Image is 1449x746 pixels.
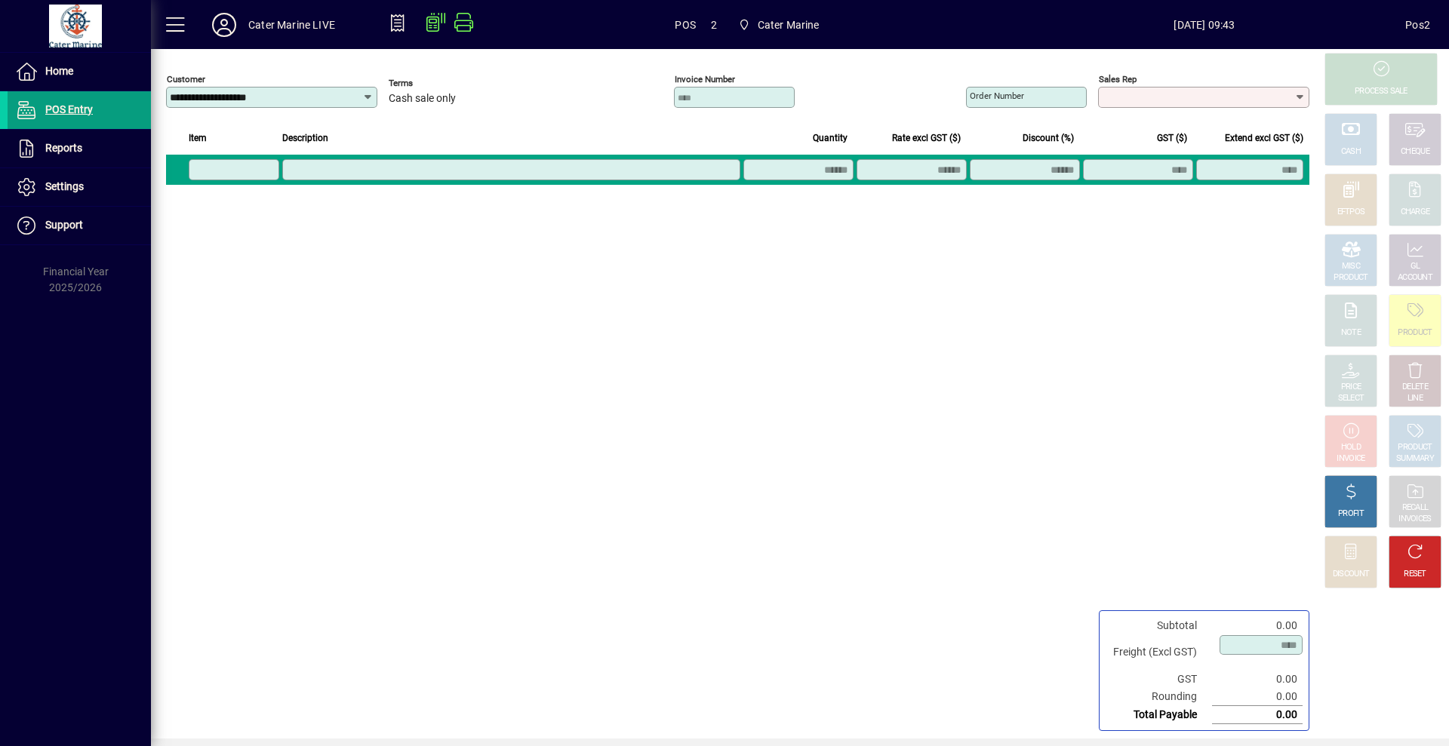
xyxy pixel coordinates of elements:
mat-label: Order number [970,91,1024,101]
mat-label: Customer [167,74,205,84]
div: INVOICES [1398,514,1431,525]
span: Extend excl GST ($) [1225,130,1303,146]
span: Description [282,130,328,146]
a: Home [8,53,151,91]
div: ACCOUNT [1398,272,1432,284]
div: PROFIT [1338,508,1364,520]
div: EFTPOS [1337,207,1365,218]
span: Rate excl GST ($) [892,130,961,146]
td: 0.00 [1212,671,1303,688]
div: PRODUCT [1398,327,1432,339]
div: CHEQUE [1401,146,1429,158]
div: SUMMARY [1396,453,1434,465]
div: HOLD [1341,442,1361,453]
td: Freight (Excl GST) [1106,634,1212,671]
mat-label: Invoice number [675,74,735,84]
div: Pos2 [1405,13,1430,37]
td: 0.00 [1212,617,1303,634]
span: Reports [45,142,82,154]
div: MISC [1342,261,1360,272]
div: PRICE [1341,382,1361,393]
a: Settings [8,168,151,206]
td: 0.00 [1212,706,1303,724]
span: Cater Marine [732,11,826,38]
span: [DATE] 09:43 [1004,13,1406,37]
span: POS [675,13,696,37]
span: Home [45,65,73,77]
button: Profile [200,11,248,38]
span: Cater Marine [758,13,820,37]
div: RECALL [1402,502,1429,514]
span: Settings [45,180,84,192]
div: NOTE [1341,327,1361,339]
span: Discount (%) [1023,130,1074,146]
td: Subtotal [1106,617,1212,634]
td: GST [1106,671,1212,688]
span: 2 [711,13,717,37]
span: Support [45,219,83,231]
div: RESET [1404,569,1426,580]
td: Total Payable [1106,706,1212,724]
div: LINE [1407,393,1423,404]
div: DISCOUNT [1333,569,1369,580]
span: Item [189,130,207,146]
div: INVOICE [1337,453,1364,465]
div: CASH [1341,146,1361,158]
span: POS Entry [45,103,93,115]
div: PROCESS SALE [1355,86,1407,97]
span: GST ($) [1157,130,1187,146]
mat-label: Sales rep [1099,74,1137,84]
td: 0.00 [1212,688,1303,706]
span: Terms [389,78,479,88]
div: PRODUCT [1398,442,1432,453]
div: CHARGE [1401,207,1430,218]
div: GL [1411,261,1420,272]
a: Reports [8,130,151,167]
span: Cash sale only [389,93,456,105]
div: DELETE [1402,382,1428,393]
span: Quantity [813,130,848,146]
a: Support [8,207,151,244]
td: Rounding [1106,688,1212,706]
div: SELECT [1338,393,1364,404]
div: Cater Marine LIVE [248,13,335,37]
div: PRODUCT [1334,272,1367,284]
